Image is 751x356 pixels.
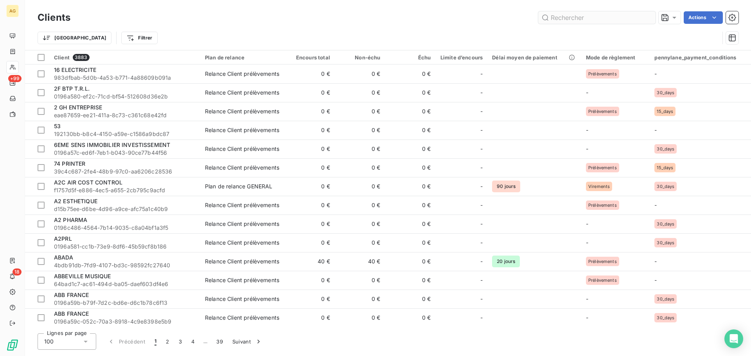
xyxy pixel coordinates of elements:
[284,64,335,83] td: 0 €
[684,11,723,24] button: Actions
[212,333,228,350] button: 39
[289,54,330,61] div: Encours total
[205,239,279,247] div: Relance Client prélèvements
[54,141,170,148] span: 6EME SENS IMMOBILIER INVESTISSEMENT
[54,310,89,317] span: ABB FRANCE
[385,102,435,121] td: 0 €
[440,54,483,61] div: Limite d’encours
[385,233,435,252] td: 0 €
[54,198,97,204] span: A2 ESTHETIQUE
[284,121,335,140] td: 0 €
[54,318,196,326] span: 0196a59c-052c-70a3-8918-4c9e8398e5b9
[480,182,483,190] span: -
[73,54,90,61] span: 3883
[654,258,657,265] span: -
[480,258,483,265] span: -
[385,252,435,271] td: 0 €
[385,140,435,158] td: 0 €
[13,268,22,275] span: 18
[385,290,435,308] td: 0 €
[54,93,196,100] span: 0196a580-ef2c-71cd-bf54-512608d36e2b
[335,121,385,140] td: 0 €
[335,308,385,327] td: 0 €
[335,177,385,196] td: 0 €
[588,165,617,170] span: Prélèvements
[205,220,279,228] div: Relance Client prélèvements
[6,5,19,17] div: AG
[654,70,657,77] span: -
[205,201,279,209] div: Relance Client prélèvements
[385,83,435,102] td: 0 €
[657,240,674,245] span: 30_days
[480,276,483,284] span: -
[284,233,335,252] td: 0 €
[335,196,385,215] td: 0 €
[385,177,435,196] td: 0 €
[586,295,588,302] span: -
[205,54,280,61] div: Plan de relance
[588,278,617,283] span: Prélèvements
[199,335,212,348] span: …
[284,158,335,177] td: 0 €
[205,182,272,190] div: Plan de relance GENERAL
[54,123,61,129] span: 53
[385,64,435,83] td: 0 €
[335,102,385,121] td: 0 €
[492,256,520,267] span: 20 jours
[284,102,335,121] td: 0 €
[385,215,435,233] td: 0 €
[480,295,483,303] span: -
[54,205,196,213] span: d15b75ee-d6be-4d96-a9ce-afc75a1c40b9
[480,220,483,228] span: -
[480,239,483,247] span: -
[657,315,674,320] span: 30_days
[654,202,657,208] span: -
[54,224,196,232] span: 0196c486-4564-7b14-9035-c8a04bf1a3f5
[657,297,674,301] span: 30_days
[480,89,483,97] span: -
[205,89,279,97] div: Relance Client prélèvements
[335,158,385,177] td: 0 €
[480,164,483,172] span: -
[335,290,385,308] td: 0 €
[54,54,70,61] span: Client
[205,70,279,78] div: Relance Client prélèvements
[38,11,70,25] h3: Clients
[654,54,746,61] div: pennylane_payment_conditions
[385,308,435,327] td: 0 €
[54,85,90,92] span: 2F BTP T.R.L.
[54,273,111,279] span: ABBEVILLE MUSIQUE
[586,54,645,61] div: Mode de règlement
[480,201,483,209] span: -
[586,239,588,246] span: -
[538,11,656,24] input: Rechercher
[480,145,483,153] span: -
[54,254,73,261] span: ABADA
[588,259,617,264] span: Prélèvements
[54,130,196,138] span: 192130bb-b8c4-4150-a59e-c1586a9bdc87
[588,203,617,208] span: Prélèvements
[657,90,674,95] span: 30_days
[586,89,588,96] span: -
[492,181,520,192] span: 90 jours
[161,333,174,350] button: 2
[335,64,385,83] td: 0 €
[657,165,673,170] span: 15_days
[724,329,743,348] div: Open Intercom Messenger
[205,276,279,284] div: Relance Client prélèvements
[205,107,279,115] div: Relance Client prélèvements
[54,235,72,242] span: A2PRL
[54,66,96,73] span: 16 ELECTRICITE
[187,333,199,350] button: 4
[586,127,588,133] span: -
[657,222,674,226] span: 30_days
[102,333,150,350] button: Précédent
[54,168,196,175] span: 39c4c687-2fe4-48b9-97c0-aa6206c28536
[654,277,657,283] span: -
[586,220,588,227] span: -
[654,127,657,133] span: -
[54,216,87,223] span: A2 PHARMA
[335,215,385,233] td: 0 €
[150,333,161,350] button: 1
[8,75,22,82] span: +99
